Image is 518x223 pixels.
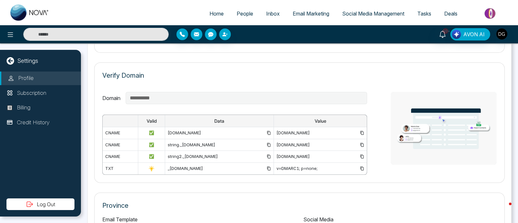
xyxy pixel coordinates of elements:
img: Nova CRM Logo [10,5,49,21]
td: ✅ [138,127,165,139]
p: Billing [17,104,30,112]
img: Market-place.gif [467,6,514,21]
img: Adding / Importing Contacts [391,92,497,165]
span: AVON AI [463,30,485,38]
button: Log Out [6,198,74,210]
iframe: Intercom live chat [496,201,512,217]
span: Tasks [417,10,431,17]
img: Lead Flow [452,30,461,39]
a: Home [203,7,230,20]
a: People [230,7,260,20]
p: Credit History [17,118,50,127]
th: Valid [138,115,165,127]
div: [DOMAIN_NAME] [276,130,364,136]
th: Data [165,115,274,127]
span: Email Marketing [293,10,329,17]
div: [DOMAIN_NAME] [276,142,364,148]
td: txt [103,162,138,174]
div: _[DOMAIN_NAME] [168,165,271,172]
div: string._[DOMAIN_NAME] [168,142,271,148]
p: Profile [18,74,34,83]
td: ✅ [138,139,165,151]
span: Home [209,10,224,17]
span: Social Media Management [342,10,404,17]
p: Subscription [17,89,46,97]
div: [DOMAIN_NAME] [276,153,364,160]
p: Verify Domain [102,71,144,80]
span: Deals [444,10,457,17]
td: ✅ [138,151,165,163]
div: v=DMARC1; p=none; [276,165,364,172]
a: 10+ [435,28,450,39]
p: Settings [17,56,38,65]
a: Email Marketing [286,7,336,20]
td: cname [103,139,138,151]
a: Social Media Management [336,7,411,20]
div: string2._[DOMAIN_NAME] [168,153,271,160]
a: Tasks [411,7,438,20]
button: AVON AI [450,28,490,40]
a: Inbox [260,7,286,20]
p: Province [102,201,497,210]
div: [DOMAIN_NAME] [168,130,271,136]
th: Value [274,115,367,127]
img: User Avatar [496,28,507,39]
span: Inbox [266,10,280,17]
a: Deals [438,7,464,20]
label: Domain [102,94,120,102]
span: 10+ [443,28,448,34]
td: cname [103,127,138,139]
td: cname [103,151,138,163]
span: People [237,10,253,17]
